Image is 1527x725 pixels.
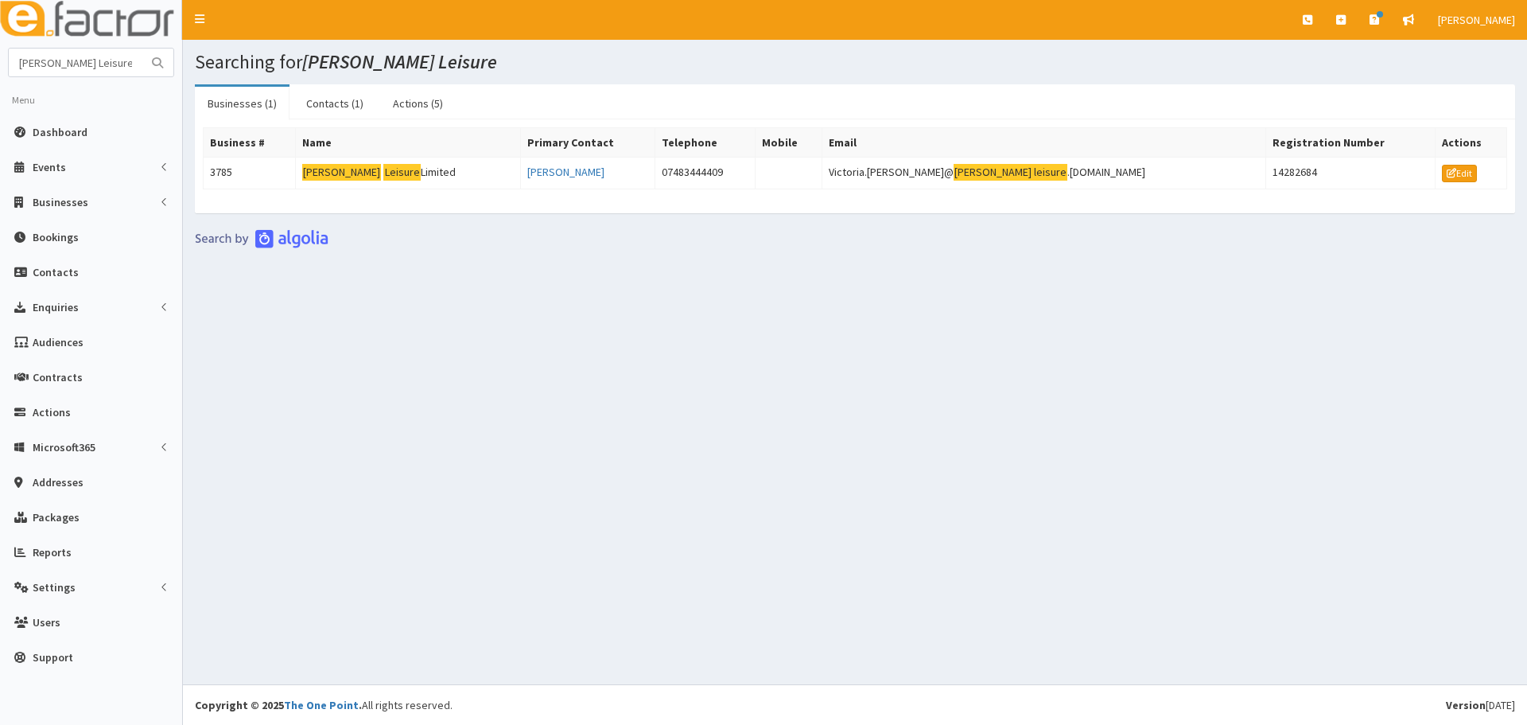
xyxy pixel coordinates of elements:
a: Businesses (1) [195,87,289,120]
span: Microsoft365 [33,440,95,454]
span: Actions [33,405,71,419]
th: Name [295,128,520,158]
b: Version [1446,698,1486,712]
span: Packages [33,510,80,524]
th: Primary Contact [520,128,655,158]
span: [PERSON_NAME] [1438,13,1515,27]
strong: Copyright © 2025 . [195,698,362,712]
footer: All rights reserved. [183,684,1527,725]
span: Settings [33,580,76,594]
i: [PERSON_NAME] Leisure [302,49,497,74]
th: Email [822,128,1266,158]
span: Reports [33,545,72,559]
td: 3785 [204,158,296,189]
td: 14282684 [1266,158,1435,189]
span: Addresses [33,475,84,489]
div: [DATE] [1446,697,1515,713]
a: Actions (5) [380,87,456,120]
span: Bookings [33,230,79,244]
th: Registration Number [1266,128,1435,158]
th: Mobile [756,128,822,158]
a: [PERSON_NAME] [527,165,604,179]
mark: [PERSON_NAME] [954,164,1033,181]
img: search-by-algolia-light-background.png [195,229,328,248]
mark: Leisure [383,164,421,181]
td: 07483444409 [655,158,756,189]
th: Business # [204,128,296,158]
span: Businesses [33,195,88,209]
a: Edit [1442,165,1477,182]
td: Limited [295,158,520,189]
mark: leisure [1033,164,1068,181]
th: Actions [1435,128,1506,158]
mark: [PERSON_NAME] [302,164,382,181]
span: Events [33,160,66,174]
span: Contacts [33,265,79,279]
span: Dashboard [33,125,87,139]
td: Victoria.[PERSON_NAME]@ .[DOMAIN_NAME] [822,158,1266,189]
a: The One Point [284,698,359,712]
span: Users [33,615,60,630]
span: Support [33,650,73,665]
span: Audiences [33,335,84,349]
h1: Searching for [195,52,1515,72]
th: Telephone [655,128,756,158]
input: Search... [9,49,142,76]
a: Contacts (1) [293,87,376,120]
span: Enquiries [33,300,79,314]
span: Contracts [33,370,83,384]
